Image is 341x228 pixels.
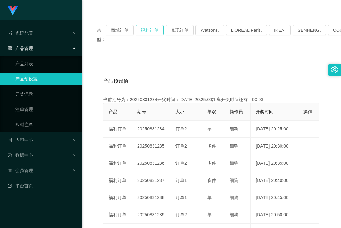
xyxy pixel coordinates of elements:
span: 订单1 [175,178,187,183]
td: 福利订单 [103,189,132,206]
button: SENHENG. [293,25,326,35]
td: 福利订单 [103,172,132,189]
button: 商城订单 [106,25,134,35]
button: 福利订单 [136,25,164,35]
td: 福利订单 [103,138,132,155]
span: 订单2 [175,212,187,217]
span: 订单2 [175,143,187,149]
span: 订单2 [175,161,187,166]
td: [DATE] 20:35:00 [251,155,298,172]
a: 产品列表 [15,57,76,70]
button: 兑现订单 [166,25,194,35]
span: 单 [207,212,212,217]
span: 类型： [97,25,106,44]
span: 系统配置 [8,31,33,36]
td: 细狗 [224,121,251,138]
img: logo.9652507e.png [8,6,18,15]
td: 细狗 [224,172,251,189]
td: 20250831235 [132,138,170,155]
i: 图标: check-circle-o [8,153,12,157]
span: 操作员 [230,109,243,114]
i: 图标: setting [331,66,338,73]
span: 会员管理 [8,168,33,173]
span: 订单2 [175,126,187,131]
span: 单 [207,126,212,131]
button: IKEA. [269,25,291,35]
i: 图标: form [8,31,12,35]
span: 多件 [207,178,216,183]
a: 开奖记录 [15,88,76,100]
button: Watsons. [195,25,224,35]
span: 操作 [303,109,312,114]
span: 单双 [207,109,216,114]
div: 当前期号为：20250831234开奖时间：[DATE] 20:25:00距离开奖时间还有：00:03 [103,96,319,103]
td: 福利订单 [103,206,132,224]
td: [DATE] 20:25:00 [251,121,298,138]
span: 单 [207,195,212,200]
td: 细狗 [224,138,251,155]
i: 图标: table [8,168,12,173]
td: 福利订单 [103,121,132,138]
td: 福利订单 [103,155,132,172]
td: [DATE] 20:50:00 [251,206,298,224]
td: 20250831237 [132,172,170,189]
a: 产品预设置 [15,73,76,85]
td: [DATE] 20:40:00 [251,172,298,189]
span: 产品管理 [8,46,33,51]
td: 20250831239 [132,206,170,224]
span: 内容中心 [8,137,33,142]
i: 图标: appstore-o [8,46,12,51]
a: 注单管理 [15,103,76,116]
td: 细狗 [224,189,251,206]
td: [DATE] 20:45:00 [251,189,298,206]
i: 图标: profile [8,138,12,142]
td: [DATE] 20:30:00 [251,138,298,155]
span: 订单1 [175,195,187,200]
td: 细狗 [224,155,251,172]
td: 20250831236 [132,155,170,172]
td: 细狗 [224,206,251,224]
a: 即时注单 [15,118,76,131]
span: 多件 [207,161,216,166]
span: 数据中心 [8,153,33,158]
td: 20250831238 [132,189,170,206]
span: 产品 [109,109,117,114]
span: 开奖时间 [256,109,274,114]
span: 多件 [207,143,216,149]
td: 20250831234 [132,121,170,138]
a: 图标: dashboard平台首页 [8,179,76,192]
span: 大小 [175,109,184,114]
button: L'ORÉAL Paris. [226,25,267,35]
span: 产品预设值 [103,77,129,85]
span: 期号 [137,109,146,114]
